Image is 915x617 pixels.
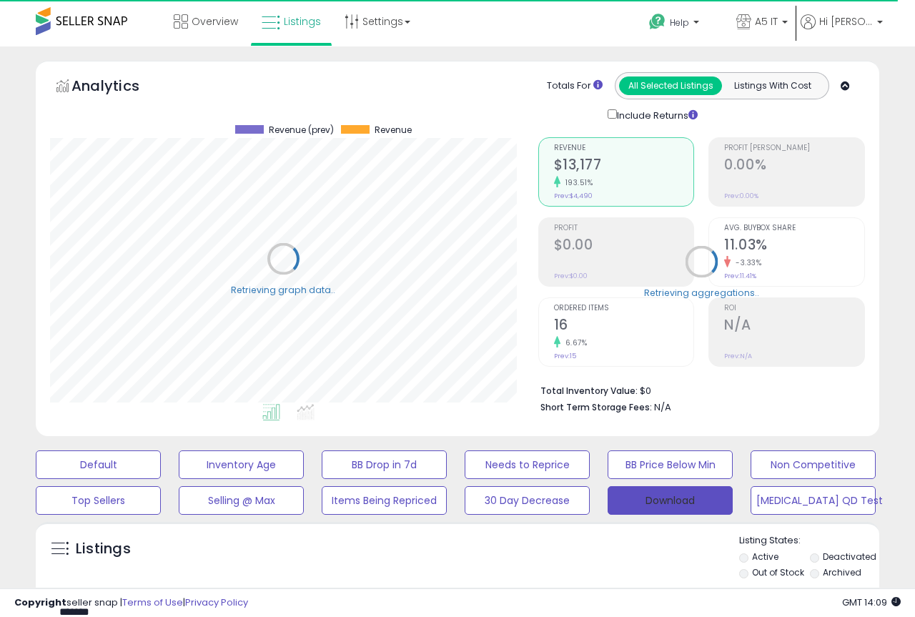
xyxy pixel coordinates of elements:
button: Selling @ Max [179,486,304,515]
button: All Selected Listings [619,76,722,95]
button: Download [608,486,733,515]
button: BB Drop in 7d [322,450,447,479]
button: Top Sellers [36,486,161,515]
div: Totals For [547,79,603,93]
button: Needs to Reprice [465,450,590,479]
div: Include Returns [597,107,715,123]
span: A5 IT [755,14,778,29]
span: Listings [284,14,321,29]
a: Help [638,2,723,46]
span: Overview [192,14,238,29]
span: Help [670,16,689,29]
button: Default [36,450,161,479]
h5: Analytics [71,76,167,99]
span: Hi [PERSON_NAME] [819,14,873,29]
button: BB Price Below Min [608,450,733,479]
button: Items Being Repriced [322,486,447,515]
div: Retrieving graph data.. [231,283,335,296]
div: Retrieving aggregations.. [644,286,759,299]
button: Listings With Cost [721,76,824,95]
button: Non Competitive [751,450,876,479]
button: Inventory Age [179,450,304,479]
div: seller snap | | [14,596,248,610]
button: [MEDICAL_DATA] QD Test [751,486,876,515]
i: Get Help [648,13,666,31]
button: 30 Day Decrease [465,486,590,515]
a: Hi [PERSON_NAME] [801,14,883,46]
strong: Copyright [14,596,66,609]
